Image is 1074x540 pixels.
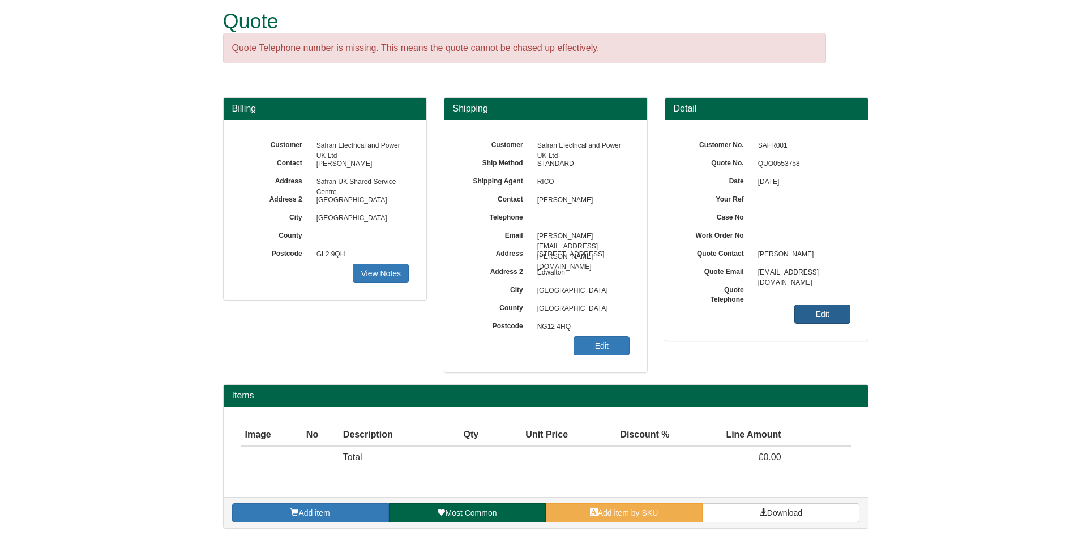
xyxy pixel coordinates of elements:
[339,424,441,447] th: Description
[445,508,497,517] span: Most Common
[461,282,532,295] label: City
[752,155,851,173] span: QUO0553758
[223,33,826,64] div: Quote Telephone number is missing. This means the quote cannot be chased up effectively.
[453,104,639,114] h3: Shipping
[353,264,409,283] a: View Notes
[682,209,752,222] label: Case No
[703,503,859,522] a: Download
[298,508,330,517] span: Add item
[682,264,752,277] label: Quote Email
[752,264,851,282] span: [EMAIL_ADDRESS][DOMAIN_NAME]
[461,155,532,168] label: Ship Method
[752,137,851,155] span: SAFR001
[572,424,674,447] th: Discount %
[461,318,532,331] label: Postcode
[682,155,752,168] label: Quote No.
[241,228,311,241] label: County
[532,318,630,336] span: NG12 4HQ
[461,228,532,241] label: Email
[752,246,851,264] span: [PERSON_NAME]
[682,246,752,259] label: Quote Contact
[532,155,630,173] span: STANDARD
[574,336,630,355] a: Edit
[241,137,311,150] label: Customer
[674,424,786,447] th: Line Amount
[241,246,311,259] label: Postcode
[682,191,752,204] label: Your Ref
[441,424,483,447] th: Qty
[532,264,630,282] span: Edwalton
[241,191,311,204] label: Address 2
[461,191,532,204] label: Contact
[767,508,802,517] span: Download
[682,282,752,305] label: Quote Telephone
[311,173,409,191] span: Safran UK Shared Service Centre
[223,10,826,33] h1: Quote
[311,246,409,264] span: GL2 9QH
[461,173,532,186] label: Shipping Agent
[532,137,630,155] span: Safran Electrical and Power UK Ltd
[461,209,532,222] label: Telephone
[241,209,311,222] label: City
[598,508,658,517] span: Add item by SKU
[311,155,409,173] span: [PERSON_NAME]
[532,300,630,318] span: [GEOGRAPHIC_DATA]
[674,104,859,114] h3: Detail
[532,191,630,209] span: [PERSON_NAME]
[241,173,311,186] label: Address
[461,264,532,277] label: Address 2
[759,452,781,462] span: £0.00
[682,137,752,150] label: Customer No.
[302,424,339,447] th: No
[752,173,851,191] span: [DATE]
[311,137,409,155] span: Safran Electrical and Power UK Ltd
[461,246,532,259] label: Address
[241,424,302,447] th: Image
[532,173,630,191] span: RICO
[532,282,630,300] span: [GEOGRAPHIC_DATA]
[532,228,630,246] span: [PERSON_NAME][EMAIL_ADDRESS][PERSON_NAME][DOMAIN_NAME]
[311,191,409,209] span: [GEOGRAPHIC_DATA]
[232,391,859,401] h2: Items
[339,446,441,469] td: Total
[461,300,532,313] label: County
[682,228,752,241] label: Work Order No
[682,173,752,186] label: Date
[483,424,572,447] th: Unit Price
[311,209,409,228] span: [GEOGRAPHIC_DATA]
[241,155,311,168] label: Contact
[532,246,630,264] span: [STREET_ADDRESS]
[461,137,532,150] label: Customer
[232,104,418,114] h3: Billing
[794,305,850,324] a: Edit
